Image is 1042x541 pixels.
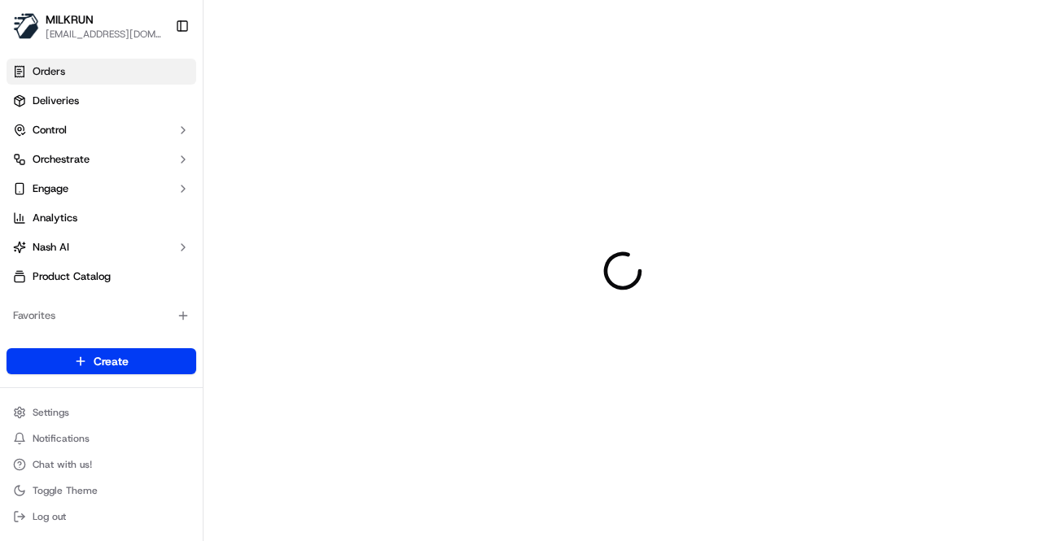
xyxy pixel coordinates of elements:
span: Chat with us! [33,458,92,471]
span: Control [33,123,67,137]
span: Engage [33,181,68,196]
span: Toggle Theme [33,484,98,497]
button: Orchestrate [7,146,196,172]
span: Settings [33,406,69,419]
button: Nash AI [7,234,196,260]
a: Analytics [7,205,196,231]
span: Analytics [33,211,77,225]
button: Engage [7,176,196,202]
span: Notifications [33,432,90,445]
button: Settings [7,401,196,424]
button: MILKRUN [46,11,94,28]
button: Control [7,117,196,143]
button: Chat with us! [7,453,196,476]
button: MILKRUNMILKRUN[EMAIL_ADDRESS][DOMAIN_NAME] [7,7,169,46]
button: Create [7,348,196,374]
button: [EMAIL_ADDRESS][DOMAIN_NAME] [46,28,162,41]
span: Log out [33,510,66,523]
button: Log out [7,505,196,528]
span: Product Catalog [33,269,111,284]
button: Notifications [7,427,196,450]
a: Orders [7,59,196,85]
a: Product Catalog [7,264,196,290]
span: Create [94,353,129,369]
span: Nash AI [33,240,69,255]
span: Orders [33,64,65,79]
span: Deliveries [33,94,79,108]
div: Favorites [7,303,196,329]
img: MILKRUN [13,13,39,39]
a: Deliveries [7,88,196,114]
button: Toggle Theme [7,479,196,502]
span: Orchestrate [33,152,90,167]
